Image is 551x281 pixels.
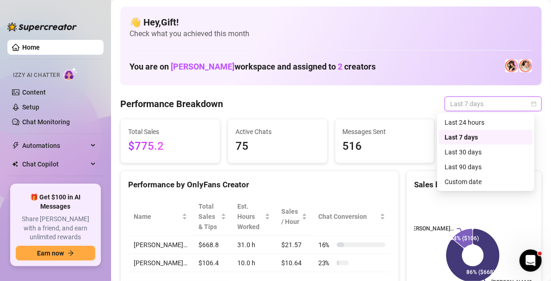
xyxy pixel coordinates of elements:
span: Izzy AI Chatter [13,71,60,80]
iframe: Intercom live chat [520,249,542,272]
div: Last 30 days [439,145,532,160]
span: 16 % [318,240,333,250]
button: Earn nowarrow-right [16,246,95,261]
td: $21.57 [276,236,313,254]
span: Automations [22,138,88,153]
span: 23 % [318,258,333,268]
span: Active Chats [235,127,320,137]
text: [PERSON_NAME]… [408,225,454,232]
span: Total Sales & Tips [198,201,219,232]
div: Sales by OnlyFans Creator [414,179,534,191]
a: Content [22,89,46,96]
span: 516 [343,138,427,155]
span: 2 [338,62,342,71]
th: Name [128,198,193,236]
td: [PERSON_NAME]… [128,236,193,254]
span: Chat Conversion [318,211,378,222]
div: Last 7 days [445,132,527,142]
img: AI Chatter [63,67,78,81]
h4: Performance Breakdown [120,97,223,110]
th: Total Sales & Tips [193,198,232,236]
span: Earn now [37,249,64,257]
span: Messages Sent [343,127,427,137]
span: 75 [235,138,320,155]
div: Last 24 hours [445,117,527,128]
td: 10.0 h [232,254,276,272]
span: Share [PERSON_NAME] with a friend, and earn unlimited rewards [16,215,95,242]
div: Est. Hours Worked [237,201,263,232]
a: Chat Monitoring [22,118,70,126]
img: 𝖍𝖔𝖑𝖑𝖞 [519,59,532,72]
span: Last 7 days [450,97,536,111]
span: calendar [531,101,537,107]
span: Name [134,211,180,222]
span: [PERSON_NAME] [171,62,235,71]
div: Last 24 hours [439,115,532,130]
span: $775.2 [128,138,212,155]
a: Home [22,44,40,51]
td: $106.4 [193,254,232,272]
div: Last 7 days [439,130,532,145]
div: Performance by OnlyFans Creator [128,179,391,191]
span: Chat Copilot [22,157,88,172]
span: Sales / Hour [281,206,300,227]
th: Chat Conversion [313,198,391,236]
div: Last 90 days [445,162,527,172]
div: Custom date [439,174,532,189]
a: Setup [22,103,39,111]
span: arrow-right [68,250,74,256]
h4: 👋 Hey, Gift ! [130,16,532,29]
div: Custom date [445,177,527,187]
th: Sales / Hour [276,198,313,236]
td: 31.0 h [232,236,276,254]
img: logo-BBDzfeDw.svg [7,22,77,32]
img: Holly [505,59,518,72]
div: Last 30 days [445,147,527,157]
span: 🎁 Get $100 in AI Messages [16,193,95,211]
div: Last 90 days [439,160,532,174]
td: $10.64 [276,254,313,272]
h1: You are on workspace and assigned to creators [130,62,376,72]
img: Chat Copilot [12,161,18,167]
td: $668.8 [193,236,232,254]
span: Check what you achieved this month [130,29,532,39]
span: thunderbolt [12,142,19,149]
td: [PERSON_NAME]… [128,254,193,272]
span: Total Sales [128,127,212,137]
